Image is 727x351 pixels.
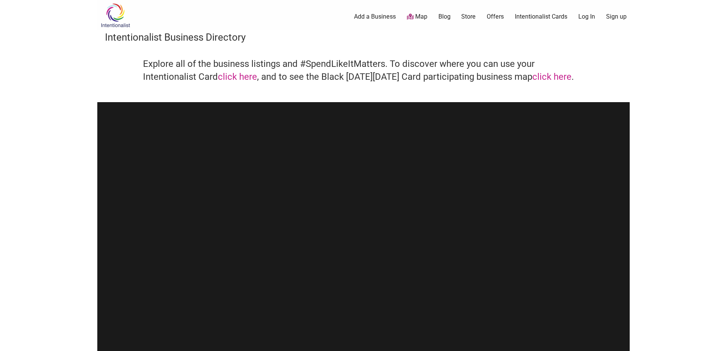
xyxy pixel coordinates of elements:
a: Add a Business [354,13,396,21]
h4: Explore all of the business listings and #SpendLikeItMatters. To discover where you can use your ... [143,58,584,83]
img: Intentionalist [97,3,133,28]
a: Map [407,13,427,21]
a: Log In [578,13,595,21]
a: Blog [438,13,451,21]
a: click here [218,71,257,82]
a: click here [532,71,571,82]
a: Sign up [606,13,627,21]
a: Offers [487,13,504,21]
a: Store [461,13,476,21]
h3: Intentionalist Business Directory [105,30,622,44]
a: Intentionalist Cards [515,13,567,21]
